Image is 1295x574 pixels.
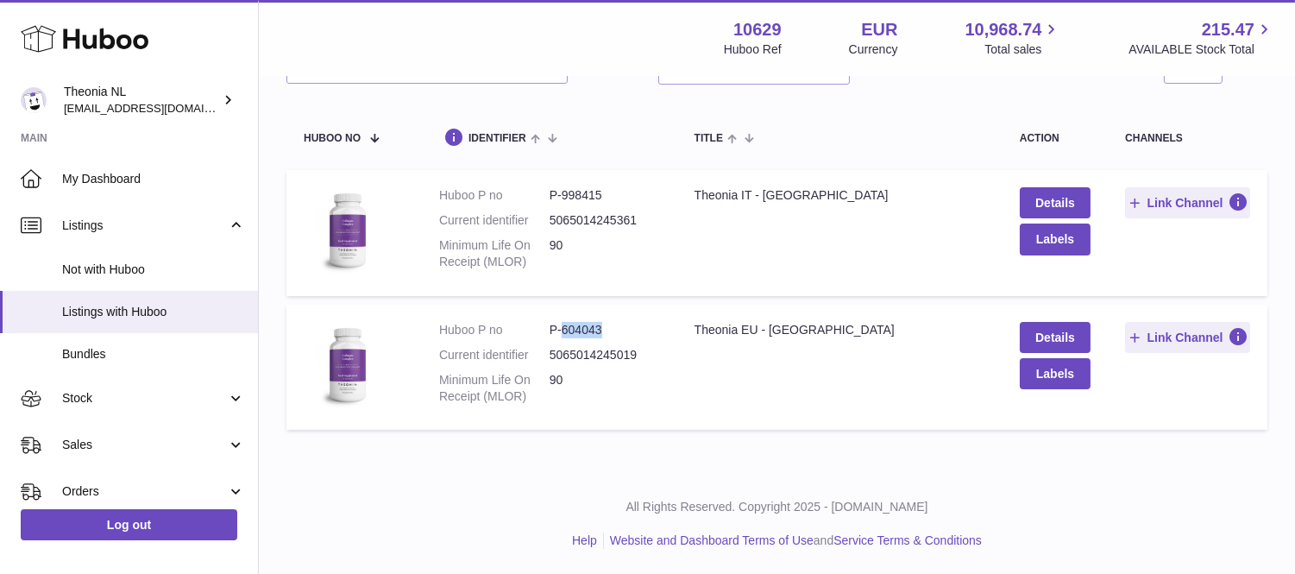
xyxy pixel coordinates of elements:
[849,41,898,58] div: Currency
[724,41,782,58] div: Huboo Ref
[861,18,897,41] strong: EUR
[1020,133,1091,144] div: action
[550,322,660,338] dd: P-604043
[1147,330,1223,345] span: Link Channel
[833,533,982,547] a: Service Terms & Conditions
[439,322,550,338] dt: Huboo P no
[550,372,660,405] dd: 90
[1202,18,1254,41] span: 215.47
[965,18,1061,58] a: 10,968.74 Total sales
[1020,224,1091,255] button: Labels
[62,390,227,407] span: Stock
[439,237,550,270] dt: Minimum Life On Receipt (MLOR)
[62,483,227,500] span: Orders
[62,262,245,278] span: Not with Huboo
[62,346,245,363] span: Bundles
[550,347,660,363] dd: 5065014245019
[1125,133,1250,144] div: channels
[1128,41,1274,58] span: AVAILABLE Stock Total
[1020,358,1091,389] button: Labels
[695,187,985,204] div: Theonia IT - [GEOGRAPHIC_DATA]
[273,499,1281,515] p: All Rights Reserved. Copyright 2025 - [DOMAIN_NAME]
[550,187,660,204] dd: P-998415
[1147,195,1223,211] span: Link Channel
[695,322,985,338] div: Theonia EU - [GEOGRAPHIC_DATA]
[984,41,1061,58] span: Total sales
[439,347,550,363] dt: Current identifier
[64,101,254,115] span: [EMAIL_ADDRESS][DOMAIN_NAME]
[64,84,219,117] div: Theonia NL
[62,171,245,187] span: My Dashboard
[610,533,814,547] a: Website and Dashboard Terms of Use
[550,212,660,229] dd: 5065014245361
[62,304,245,320] span: Listings with Huboo
[733,18,782,41] strong: 10629
[695,133,723,144] span: title
[1125,187,1250,218] button: Link Channel
[1128,18,1274,58] a: 215.47 AVAILABLE Stock Total
[304,187,390,274] img: Theonia IT - Collagen Complex
[62,218,227,234] span: Listings
[550,237,660,270] dd: 90
[21,87,47,113] img: internalAdmin-10629@internal.huboo.com
[468,133,526,144] span: identifier
[304,322,390,408] img: Theonia EU - Collagen Complex
[1020,187,1091,218] a: Details
[572,533,597,547] a: Help
[965,18,1041,41] span: 10,968.74
[439,372,550,405] dt: Minimum Life On Receipt (MLOR)
[1020,322,1091,353] a: Details
[304,133,361,144] span: Huboo no
[62,437,227,453] span: Sales
[21,509,237,540] a: Log out
[439,212,550,229] dt: Current identifier
[439,187,550,204] dt: Huboo P no
[604,533,982,549] li: and
[1125,322,1250,353] button: Link Channel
